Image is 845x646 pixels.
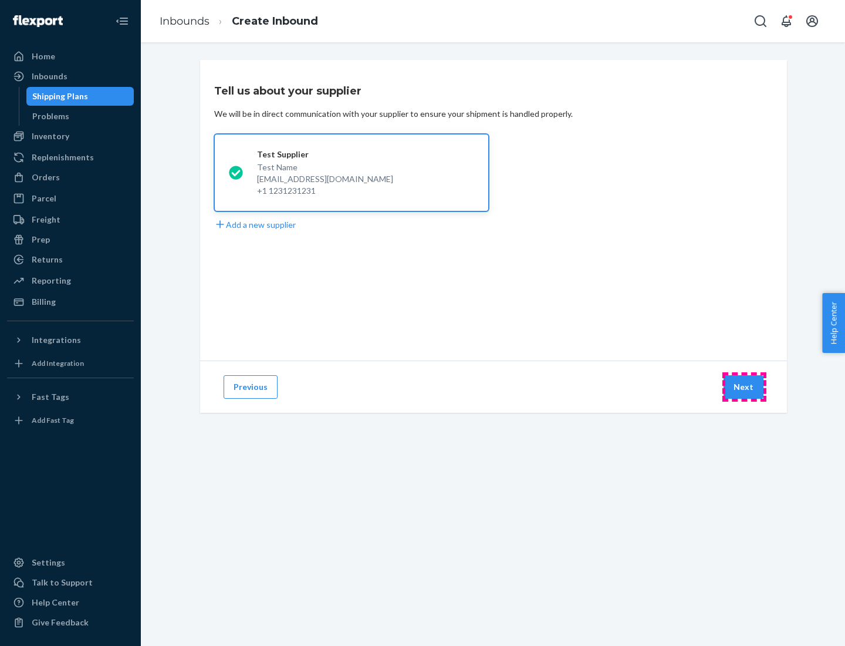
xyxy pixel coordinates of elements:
a: Create Inbound [232,15,318,28]
div: We will be in direct communication with your supplier to ensure your shipment is handled properly. [214,108,573,120]
button: Fast Tags [7,388,134,406]
a: Parcel [7,189,134,208]
a: Inventory [7,127,134,146]
button: Open Search Box [749,9,772,33]
div: Settings [32,557,65,568]
a: Problems [26,107,134,126]
a: Inbounds [7,67,134,86]
a: Home [7,47,134,66]
div: Shipping Plans [32,90,88,102]
div: Home [32,51,55,62]
div: Give Feedback [32,617,89,628]
a: Freight [7,210,134,229]
button: Add a new supplier [214,218,296,231]
button: Close Navigation [110,9,134,33]
button: Next [724,375,763,399]
div: Inventory [32,130,69,142]
a: Help Center [7,593,134,612]
a: Shipping Plans [26,87,134,106]
div: Orders [32,171,60,183]
div: Prep [32,234,50,245]
div: Replenishments [32,152,94,163]
div: Integrations [32,334,81,346]
div: Add Integration [32,358,84,368]
a: Orders [7,168,134,187]
div: Reporting [32,275,71,287]
a: Billing [7,292,134,311]
div: Talk to Support [32,577,93,588]
button: Previous [224,375,278,399]
a: Settings [7,553,134,572]
a: Talk to Support [7,573,134,592]
h3: Tell us about your supplier [214,83,361,99]
a: Prep [7,230,134,249]
div: Billing [32,296,56,308]
button: Open notifications [775,9,798,33]
button: Help Center [822,293,845,353]
a: Add Fast Tag [7,411,134,430]
button: Open account menu [800,9,824,33]
a: Reporting [7,271,134,290]
button: Integrations [7,331,134,349]
div: Problems [32,110,69,122]
div: Help Center [32,597,79,608]
a: Inbounds [160,15,209,28]
ol: breadcrumbs [150,4,327,39]
div: Inbounds [32,70,67,82]
a: Add Integration [7,354,134,373]
img: Flexport logo [13,15,63,27]
div: Freight [32,214,60,226]
a: Returns [7,250,134,269]
div: Parcel [32,193,56,204]
div: Returns [32,254,63,265]
div: Fast Tags [32,391,69,403]
button: Give Feedback [7,613,134,632]
a: Replenishments [7,148,134,167]
div: Add Fast Tag [32,415,74,425]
